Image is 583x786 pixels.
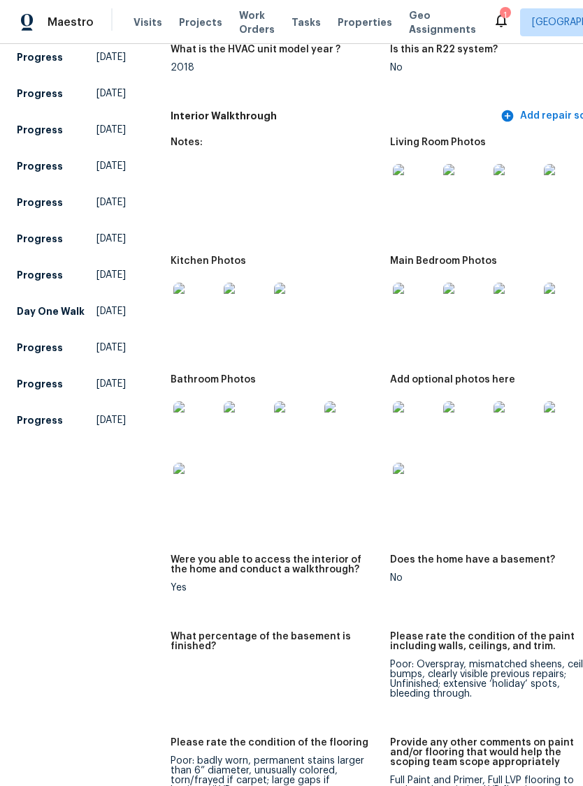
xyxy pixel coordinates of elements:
span: Visits [134,15,162,29]
span: [DATE] [96,377,126,391]
a: Progress[DATE] [17,371,126,396]
a: Progress[DATE] [17,117,126,142]
a: Progress[DATE] [17,226,126,251]
h5: Please rate the condition of the flooring [171,738,368,748]
h5: Does the home have a basement? [390,555,555,565]
a: Progress[DATE] [17,262,126,288]
a: Progress[DATE] [17,45,126,70]
h5: Progress [17,341,63,355]
h5: Progress [17,159,63,173]
span: Work Orders [239,8,275,36]
span: [DATE] [96,195,126,209]
a: Progress[DATE] [17,81,126,106]
h5: Interior Walkthrough [171,109,498,124]
h5: Were you able to access the interior of the home and conduct a walkthrough? [171,555,379,574]
span: [DATE] [96,123,126,137]
h5: Progress [17,50,63,64]
span: [DATE] [96,304,126,318]
span: [DATE] [96,159,126,173]
span: [DATE] [96,413,126,427]
span: Tasks [291,17,321,27]
div: Yes [171,583,379,593]
h5: Progress [17,413,63,427]
span: Properties [338,15,392,29]
a: Progress[DATE] [17,190,126,215]
span: [DATE] [96,87,126,101]
span: Maestro [48,15,94,29]
div: 2018 [171,63,379,73]
span: Geo Assignments [409,8,476,36]
a: Progress[DATE] [17,408,126,433]
h5: Bathroom Photos [171,375,256,385]
h5: Progress [17,87,63,101]
h5: Progress [17,195,63,209]
h5: Is this an R22 system? [390,45,498,54]
h5: Main Bedroom Photos [390,256,497,266]
span: [DATE] [96,232,126,246]
h5: Notes: [171,138,203,147]
span: [DATE] [96,50,126,64]
h5: Progress [17,123,63,137]
a: Day One Walk[DATE] [17,299,126,324]
h5: Progress [17,377,63,391]
h5: Day One Walk [17,304,85,318]
span: Projects [179,15,222,29]
h5: What percentage of the basement is finished? [171,632,379,651]
span: [DATE] [96,268,126,282]
a: Progress[DATE] [17,335,126,360]
h5: Kitchen Photos [171,256,246,266]
h5: Add optional photos here [390,375,515,385]
span: [DATE] [96,341,126,355]
h5: Progress [17,232,63,246]
h5: Living Room Photos [390,138,486,147]
div: 1 [500,8,510,22]
a: Progress[DATE] [17,154,126,179]
h5: Progress [17,268,63,282]
h5: What is the HVAC unit model year ? [171,45,340,54]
